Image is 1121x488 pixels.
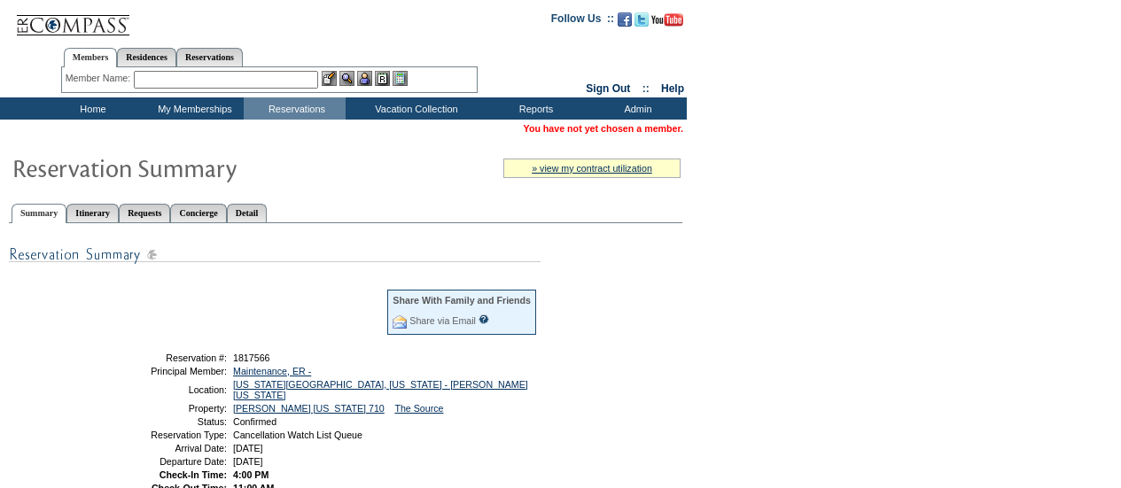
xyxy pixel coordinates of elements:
[322,71,337,86] img: b_edit.gif
[551,11,614,32] td: Follow Us ::
[100,403,227,414] td: Property:
[9,244,541,266] img: subTtlResSummary.gif
[409,315,476,326] a: Share via Email
[357,71,372,86] img: Impersonate
[479,314,489,324] input: What is this?
[618,18,632,28] a: Become our fan on Facebook
[12,204,66,223] a: Summary
[119,204,170,222] a: Requests
[40,97,142,120] td: Home
[483,97,585,120] td: Reports
[233,403,385,414] a: [PERSON_NAME] [US_STATE] 710
[393,71,408,86] img: b_calculator.gif
[634,18,649,28] a: Follow us on Twitter
[233,366,311,376] a: Maintenance, ER -
[160,469,227,480] strong: Check-In Time:
[233,379,528,400] a: [US_STATE][GEOGRAPHIC_DATA], [US_STATE] - [PERSON_NAME] [US_STATE]
[661,82,684,95] a: Help
[170,204,226,222] a: Concierge
[233,443,263,453] span: [DATE]
[394,403,443,414] a: The Source
[532,163,652,174] a: » view my contract utilization
[524,123,683,134] span: You have not yet chosen a member.
[651,18,683,28] a: Subscribe to our YouTube Channel
[585,97,687,120] td: Admin
[233,456,263,467] span: [DATE]
[233,416,276,427] span: Confirmed
[227,204,268,222] a: Detail
[100,456,227,467] td: Departure Date:
[651,13,683,27] img: Subscribe to our YouTube Channel
[244,97,346,120] td: Reservations
[642,82,650,95] span: ::
[64,48,118,67] a: Members
[100,430,227,440] td: Reservation Type:
[66,204,119,222] a: Itinerary
[586,82,630,95] a: Sign Out
[100,379,227,400] td: Location:
[66,71,134,86] div: Member Name:
[100,366,227,376] td: Principal Member:
[117,48,176,66] a: Residences
[100,352,227,363] td: Reservation #:
[142,97,244,120] td: My Memberships
[233,469,269,480] span: 4:00 PM
[634,12,649,27] img: Follow us on Twitter
[346,97,483,120] td: Vacation Collection
[12,150,366,185] img: Reservaton Summary
[375,71,390,86] img: Reservations
[618,12,632,27] img: Become our fan on Facebook
[339,71,354,86] img: View
[100,443,227,453] td: Arrival Date:
[233,352,270,363] span: 1817566
[176,48,243,66] a: Reservations
[100,416,227,427] td: Status:
[233,430,362,440] span: Cancellation Watch List Queue
[393,295,531,306] div: Share With Family and Friends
